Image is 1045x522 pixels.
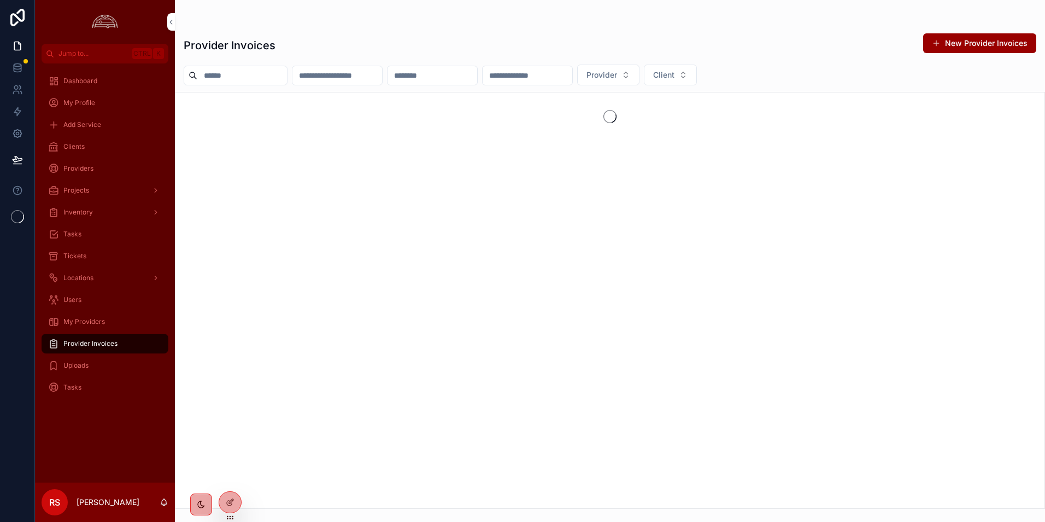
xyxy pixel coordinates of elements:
[132,48,152,59] span: Ctrl
[42,312,168,332] a: My Providers
[63,98,95,107] span: My Profile
[63,383,81,392] span: Tasks
[63,230,81,239] span: Tasks
[923,33,1036,53] button: New Provider Invoices
[63,252,86,260] span: Tickets
[577,65,639,85] button: Select Button
[154,49,163,58] span: K
[42,44,168,63] button: Jump to...CtrlK
[42,71,168,91] a: Dashboard
[58,49,128,58] span: Jump to...
[63,317,105,326] span: My Providers
[63,164,93,173] span: Providers
[63,361,89,370] span: Uploads
[42,93,168,113] a: My Profile
[63,295,81,304] span: Users
[63,208,93,217] span: Inventory
[63,339,118,348] span: Provider Invoices
[49,496,60,509] span: RS
[653,69,674,80] span: Client
[42,290,168,310] a: Users
[89,13,121,31] img: App logo
[42,246,168,266] a: Tickets
[184,38,275,53] h1: Provider Invoices
[42,334,168,353] a: Provider Invoices
[63,77,97,85] span: Dashboard
[63,120,101,129] span: Add Service
[77,497,139,508] p: [PERSON_NAME]
[63,142,85,151] span: Clients
[42,115,168,135] a: Add Service
[42,202,168,222] a: Inventory
[63,186,89,195] span: Projects
[63,274,93,282] span: Locations
[644,65,697,85] button: Select Button
[586,69,617,80] span: Provider
[42,181,168,200] a: Projects
[42,268,168,288] a: Locations
[42,137,168,156] a: Clients
[35,63,175,411] div: scrollable content
[42,378,168,397] a: Tasks
[42,159,168,178] a: Providers
[42,224,168,244] a: Tasks
[42,356,168,375] a: Uploads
